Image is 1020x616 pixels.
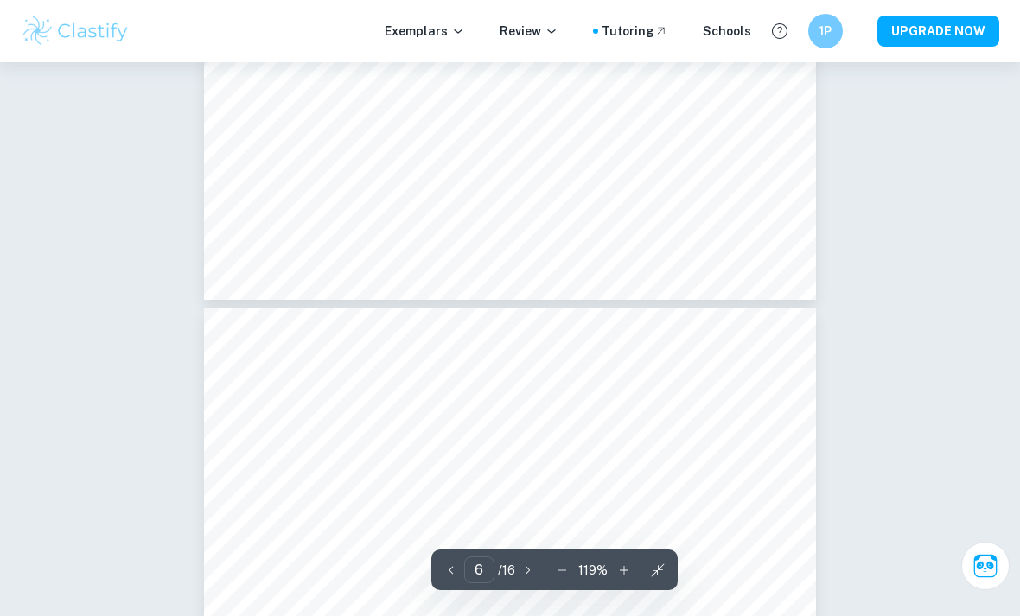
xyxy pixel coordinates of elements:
p: Exemplars [385,22,465,41]
p: Review [500,22,558,41]
button: Help and Feedback [765,16,794,46]
p: / 16 [498,561,515,580]
button: UPGRADE NOW [877,16,999,47]
p: 119 % [578,561,608,580]
button: Ask Clai [961,542,1010,590]
a: Schools [703,22,751,41]
button: 1P [808,14,843,48]
h6: 1P [816,22,836,41]
img: Clastify logo [21,14,131,48]
a: Tutoring [602,22,668,41]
